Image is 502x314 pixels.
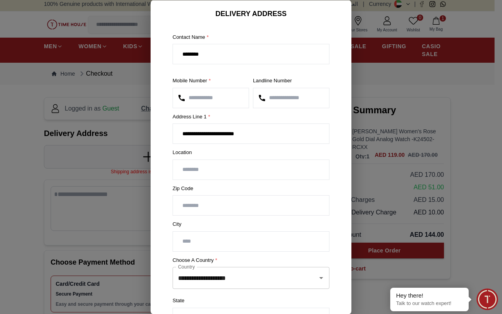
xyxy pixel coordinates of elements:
[253,77,329,85] label: Landline Number
[173,297,329,305] label: State
[173,77,249,85] label: Mobile Number
[396,300,463,307] p: Talk to our watch expert!
[173,113,329,120] label: Address Line 1
[173,256,329,264] label: Choose a country
[477,289,498,310] div: Chat Widget
[173,149,329,156] label: Location
[173,184,329,192] label: Zip Code
[173,220,329,228] label: City
[178,263,195,270] label: Country
[166,8,336,19] h6: DELIVERY ADDRESS
[316,272,327,283] button: Open
[396,292,463,299] div: Hey there!
[173,33,329,41] label: Contact Name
